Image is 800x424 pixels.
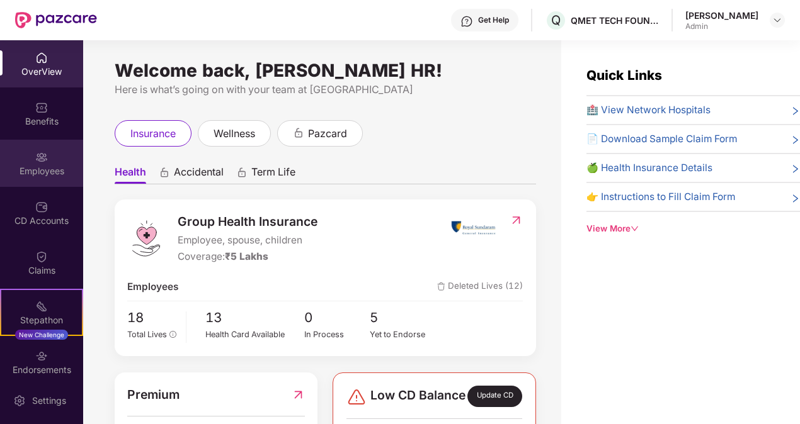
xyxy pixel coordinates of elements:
[35,350,48,362] img: svg+xml;base64,PHN2ZyBpZD0iRW5kb3JzZW1lbnRzIiB4bWxucz0iaHR0cDovL3d3dy53My5vcmcvMjAwMC9zdmciIHdpZH...
[460,15,473,28] img: svg+xml;base64,PHN2ZyBpZD0iSGVscC0zMngzMiIgeG1sbnM9Imh0dHA6Ly93d3cudzMub3JnLzIwMDAvc3ZnIiB3aWR0aD...
[370,328,436,341] div: Yet to Endorse
[127,279,178,294] span: Employees
[159,167,170,178] div: animation
[685,21,758,31] div: Admin
[115,165,146,184] span: Health
[304,328,370,341] div: In Process
[370,308,436,328] span: 5
[586,222,800,235] div: View More
[169,331,176,338] span: info-circle
[205,328,304,341] div: Health Card Available
[35,300,48,313] img: svg+xml;base64,PHN2ZyB4bWxucz0iaHR0cDovL3d3dy53My5vcmcvMjAwMC9zdmciIHdpZHRoPSIyMSIgaGVpZ2h0PSIyMC...
[685,9,758,21] div: [PERSON_NAME]
[586,131,737,147] span: 📄 Download Sample Claim Form
[450,212,497,243] img: insurerIcon
[346,387,367,407] img: svg+xml;base64,PHN2ZyBpZD0iRGFuZ2VyLTMyeDMyIiB4bWxucz0iaHR0cDovL3d3dy53My5vcmcvMjAwMC9zdmciIHdpZH...
[586,103,711,118] span: 🏥 View Network Hospitals
[551,13,561,28] span: Q
[115,65,536,75] div: Welcome back, [PERSON_NAME] HR!
[467,386,523,407] div: Update CD
[115,82,536,98] div: Here is what’s going on with your team at [GEOGRAPHIC_DATA]
[15,330,68,340] div: New Challenge
[127,220,165,257] img: logo
[791,163,800,176] span: right
[631,225,639,233] span: down
[791,105,800,118] span: right
[370,386,466,407] span: Low CD Balance
[571,14,659,26] div: QMET TECH FOUNDATION
[772,15,782,25] img: svg+xml;base64,PHN2ZyBpZD0iRHJvcGRvd24tMzJ4MzIiIHhtbG5zPSJodHRwOi8vd3d3LnczLm9yZy8yMDAwL3N2ZyIgd2...
[791,192,800,204] span: right
[1,314,82,326] div: Stepathon
[510,214,523,226] img: RedirectIcon
[214,126,255,142] span: wellness
[35,52,48,64] img: svg+xml;base64,PHN2ZyBpZD0iSG9tZSIgeG1sbnM9Imh0dHA6Ly93d3cudzMub3JnLzIwMDAvc3ZnIiB3aWR0aD0iMjAiIG...
[178,233,317,248] span: Employee, spouse, children
[478,15,509,25] div: Get Help
[13,394,26,407] img: svg+xml;base64,PHN2ZyBpZD0iU2V0dGluZy0yMHgyMCIgeG1sbnM9Imh0dHA6Ly93d3cudzMub3JnLzIwMDAvc3ZnIiB3aW...
[178,249,317,264] div: Coverage:
[251,165,295,184] span: Term Life
[586,160,712,176] span: 🍏 Health Insurance Details
[35,151,48,164] img: svg+xml;base64,PHN2ZyBpZD0iRW1wbG95ZWVzIiB4bWxucz0iaHR0cDovL3d3dy53My5vcmcvMjAwMC9zdmciIHdpZHRoPS...
[127,330,167,339] span: Total Lives
[292,385,305,404] img: RedirectIcon
[174,165,224,184] span: Accidental
[308,126,347,142] span: pazcard
[437,282,445,291] img: deleteIcon
[437,279,523,294] span: Deleted Lives (12)
[15,12,97,28] img: New Pazcare Logo
[293,127,304,138] div: animation
[791,134,800,147] span: right
[35,201,48,213] img: svg+xml;base64,PHN2ZyBpZD0iQ0RfQWNjb3VudHMiIGRhdGEtbmFtZT0iQ0QgQWNjb3VudHMiIHhtbG5zPSJodHRwOi8vd3...
[205,308,304,328] span: 13
[127,308,177,328] span: 18
[225,250,268,262] span: ₹5 Lakhs
[130,126,176,142] span: insurance
[304,308,370,328] span: 0
[28,394,70,407] div: Settings
[586,189,735,204] span: 👉 Instructions to Fill Claim Form
[586,67,662,83] span: Quick Links
[35,101,48,114] img: svg+xml;base64,PHN2ZyBpZD0iQmVuZWZpdHMiIHhtbG5zPSJodHRwOi8vd3d3LnczLm9yZy8yMDAwL3N2ZyIgd2lkdGg9Ij...
[178,212,317,231] span: Group Health Insurance
[35,250,48,263] img: svg+xml;base64,PHN2ZyBpZD0iQ2xhaW0iIHhtbG5zPSJodHRwOi8vd3d3LnczLm9yZy8yMDAwL3N2ZyIgd2lkdGg9IjIwIi...
[127,385,180,404] span: Premium
[236,167,248,178] div: animation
